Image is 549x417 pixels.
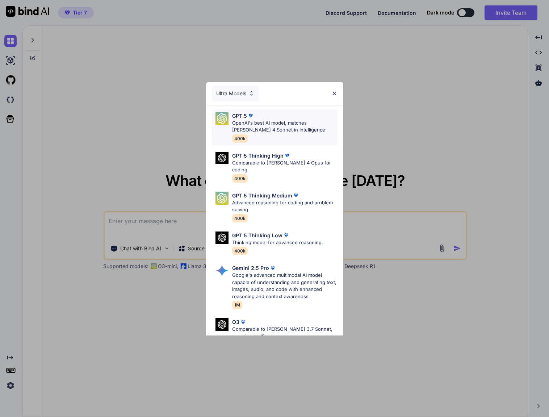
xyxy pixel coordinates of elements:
div: Ultra Models [212,86,259,101]
img: close [331,90,338,96]
img: Pick Models [215,264,229,277]
img: premium [269,264,276,272]
p: Gemini 2.5 Pro [232,264,269,272]
span: 400k [232,134,248,143]
span: 1M [232,301,242,309]
img: premium [247,112,254,119]
p: OpenAI's best AI model, matches [PERSON_NAME] 4 Sonnet in Intelligence [232,120,338,134]
p: Comparable to [PERSON_NAME] 4 Opus for coding [232,159,338,174]
p: GPT 5 Thinking Low [232,232,282,239]
p: Thinking model for advanced reasoning. [232,239,323,246]
img: premium [292,192,299,199]
img: Pick Models [215,192,229,205]
img: premium [284,152,291,159]
img: premium [239,318,247,326]
span: 400k [232,174,248,183]
p: GPT 5 Thinking High [232,152,284,159]
p: Advanced reasoning for coding and problem solving [232,199,338,213]
img: Pick Models [215,318,229,331]
img: Pick Models [215,152,229,164]
img: Pick Models [248,90,255,96]
p: GPT 5 Thinking Medium [232,192,292,199]
span: 400k [232,214,248,222]
p: O3 [232,318,239,326]
img: Pick Models [215,232,229,244]
p: Google's advanced multimodal AI model capable of understanding and generating text, images, audio... [232,272,338,300]
p: GPT 5 [232,112,247,120]
img: premium [282,232,290,239]
img: Pick Models [215,112,229,125]
p: Comparable to [PERSON_NAME] 3.7 Sonnet, superior intelligence [232,326,338,340]
span: 400k [232,247,248,255]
